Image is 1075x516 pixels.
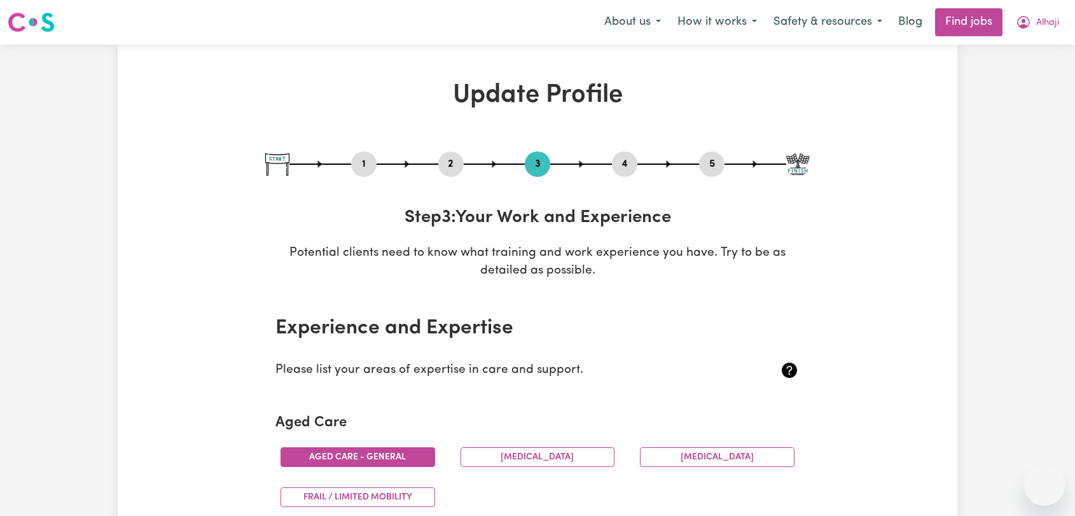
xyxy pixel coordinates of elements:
p: Please list your areas of expertise in care and support. [275,361,712,380]
button: Go to step 3 [525,156,550,172]
button: Frail / limited mobility [281,487,435,507]
button: My Account [1008,9,1067,36]
h1: Update Profile [265,80,810,111]
button: [MEDICAL_DATA] [461,447,615,467]
p: Potential clients need to know what training and work experience you have. Try to be as detailed ... [265,244,810,281]
a: Careseekers logo [8,8,55,37]
button: Go to step 1 [351,156,377,172]
a: Find jobs [935,8,1002,36]
span: Alhaji [1036,16,1059,30]
a: Blog [891,8,930,36]
h3: Step 3 : Your Work and Experience [265,207,810,229]
button: Aged care - General [281,447,435,467]
button: [MEDICAL_DATA] [640,447,794,467]
button: How it works [669,9,765,36]
h2: Aged Care [275,415,800,432]
h2: Experience and Expertise [275,316,800,340]
img: Careseekers logo [8,11,55,34]
button: Go to step 2 [438,156,464,172]
button: Go to step 5 [699,156,725,172]
button: Go to step 4 [612,156,637,172]
iframe: Button to launch messaging window [1024,465,1065,506]
button: Safety & resources [765,9,891,36]
button: About us [596,9,669,36]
